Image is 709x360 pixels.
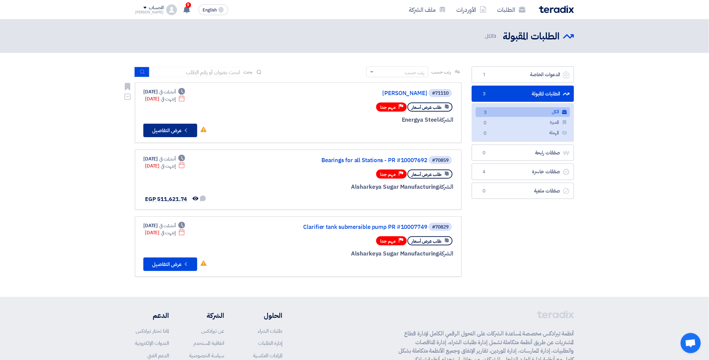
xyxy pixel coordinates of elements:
[143,124,197,137] button: عرض التفاصيل
[149,5,163,11] div: الحساب
[136,327,169,335] a: لماذا تختار تيرادكس
[480,71,488,78] span: 1
[472,86,574,102] a: الطلبات المقبولة3
[145,162,185,170] div: [DATE]
[293,157,427,163] a: Bearings for all Stations - PR #10007692
[432,225,449,230] div: #70829
[439,183,454,191] span: الشركة
[145,229,185,236] div: [DATE]
[439,249,454,258] span: الشركة
[480,91,488,97] span: 3
[258,339,282,347] a: إدارة الطلبات
[476,107,570,117] a: الكل
[291,249,453,258] div: Alsharkeya Sugar Manufacturing
[159,155,175,162] span: أنشئت في
[412,238,441,244] span: طلب عرض أسعار
[412,171,441,178] span: طلب عرض أسعار
[681,333,701,353] a: Open chat
[492,2,531,18] a: الطلبات
[432,91,449,96] div: #71110
[380,238,396,244] span: مهم جدا
[159,222,175,229] span: أنشئت في
[258,327,282,335] a: طلبات الشراء
[161,95,175,102] span: إنتهت في
[293,224,427,230] a: Clarifier tank submersible pump PR #10007749
[480,188,488,194] span: 0
[480,150,488,156] span: 0
[186,2,191,8] span: 9
[476,128,570,138] a: المهملة
[147,352,169,359] a: الدعم الفني
[193,339,224,347] a: اتفاقية المستخدم
[166,4,177,15] img: profile_test.png
[472,145,574,161] a: صفقات رابحة0
[199,4,228,15] button: English
[291,183,453,191] div: Alsharkeya Sugar Manufacturing
[485,32,498,40] span: الكل
[161,162,175,170] span: إنتهت في
[503,30,560,43] h2: الطلبات المقبولة
[143,222,185,229] div: [DATE]
[135,310,169,321] li: الدعم
[481,130,489,137] span: 0
[293,90,427,96] a: [PERSON_NAME]
[472,183,574,199] a: صفقات ملغية0
[451,2,492,18] a: الأوردرات
[481,109,489,116] span: 3
[149,67,244,77] input: ابحث بعنوان أو رقم الطلب
[472,66,574,83] a: الدعوات الخاصة1
[481,120,489,127] span: 0
[403,2,451,18] a: ملف الشركة
[189,310,224,321] li: الشركة
[439,116,454,124] span: الشركة
[493,32,496,40] span: 3
[161,229,175,236] span: إنتهت في
[135,339,169,347] a: الندوات الإلكترونية
[145,195,187,203] span: EGP 511,621.74
[472,163,574,180] a: صفقات خاسرة4
[143,258,197,271] button: عرض التفاصيل
[539,5,574,13] img: Teradix logo
[143,88,185,95] div: [DATE]
[405,69,425,76] div: رتب حسب
[291,116,453,124] div: Energya Steel
[476,118,570,127] a: المميزة
[244,310,282,321] li: الحلول
[412,104,441,111] span: طلب عرض أسعار
[380,171,396,178] span: مهم جدا
[432,158,449,163] div: #70859
[189,352,224,359] a: سياسة الخصوصية
[159,88,175,95] span: أنشئت في
[480,169,488,175] span: 4
[432,68,451,76] span: رتب حسب
[135,10,164,14] div: [PERSON_NAME]
[253,352,282,359] a: المزادات العكسية
[203,8,217,12] span: English
[201,327,224,335] a: عن تيرادكس
[244,68,252,76] span: بحث
[380,104,396,111] span: مهم جدا
[143,155,185,162] div: [DATE]
[145,95,185,102] div: [DATE]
